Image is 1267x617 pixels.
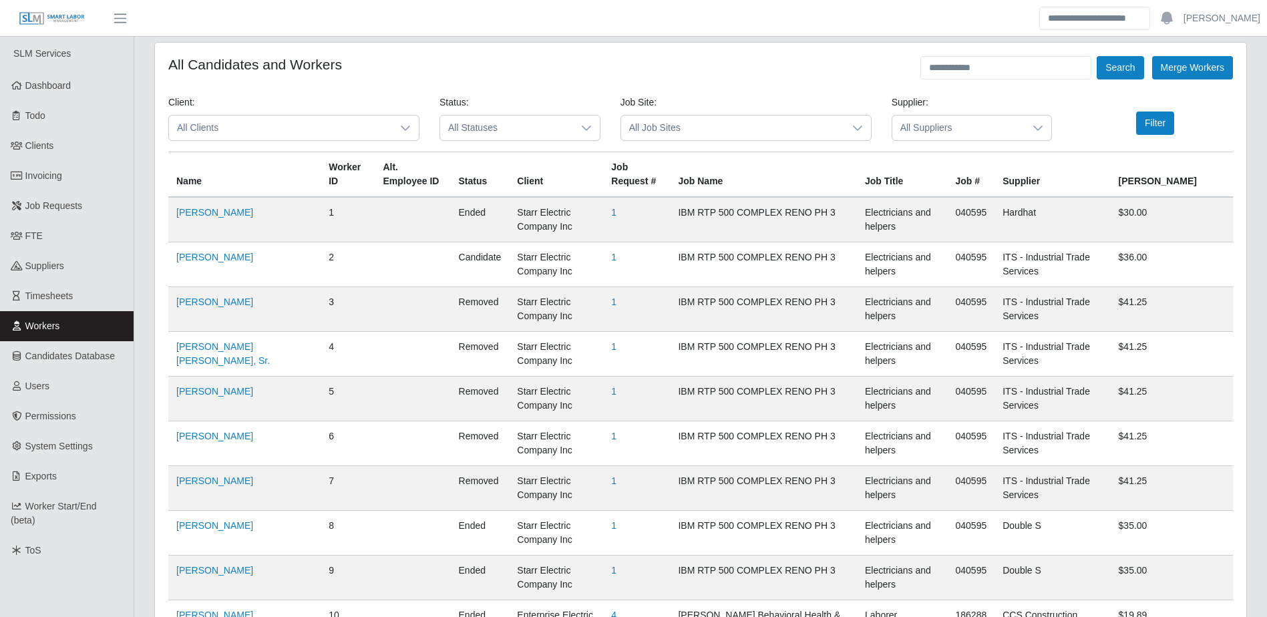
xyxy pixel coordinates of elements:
[611,475,616,486] a: 1
[168,152,321,198] th: Name
[176,565,253,576] a: [PERSON_NAME]
[994,242,1110,287] td: ITS - Industrial Trade Services
[451,287,510,332] td: removed
[603,152,670,198] th: Job Request #
[509,556,603,600] td: Starr Electric Company Inc
[1184,11,1260,25] a: [PERSON_NAME]
[670,242,857,287] td: IBM RTP 500 COMPLEX RENO PH 3
[321,197,375,242] td: 1
[621,116,844,140] span: All Job Sites
[948,287,995,332] td: 040595
[1111,242,1233,287] td: $36.00
[994,466,1110,511] td: ITS - Industrial Trade Services
[321,287,375,332] td: 3
[994,152,1110,198] th: Supplier
[25,170,62,181] span: Invoicing
[1111,377,1233,421] td: $41.25
[611,207,616,218] a: 1
[25,381,50,391] span: Users
[994,332,1110,377] td: ITS - Industrial Trade Services
[948,152,995,198] th: Job #
[11,501,97,526] span: Worker Start/End (beta)
[451,421,510,466] td: removed
[509,242,603,287] td: Starr Electric Company Inc
[25,441,93,451] span: System Settings
[509,466,603,511] td: Starr Electric Company Inc
[176,431,253,441] a: [PERSON_NAME]
[25,545,41,556] span: ToS
[1111,466,1233,511] td: $41.25
[439,95,469,110] label: Status:
[451,197,510,242] td: ended
[451,511,510,556] td: ended
[857,197,947,242] td: Electricians and helpers
[176,341,270,366] a: [PERSON_NAME] [PERSON_NAME], Sr.
[670,556,857,600] td: IBM RTP 500 COMPLEX RENO PH 3
[1111,421,1233,466] td: $41.25
[176,475,253,486] a: [PERSON_NAME]
[321,556,375,600] td: 9
[611,341,616,352] a: 1
[948,466,995,511] td: 040595
[857,556,947,600] td: Electricians and helpers
[509,511,603,556] td: Starr Electric Company Inc
[321,332,375,377] td: 4
[451,377,510,421] td: removed
[948,511,995,556] td: 040595
[321,511,375,556] td: 8
[321,466,375,511] td: 7
[509,377,603,421] td: Starr Electric Company Inc
[670,511,857,556] td: IBM RTP 500 COMPLEX RENO PH 3
[670,421,857,466] td: IBM RTP 500 COMPLEX RENO PH 3
[948,242,995,287] td: 040595
[892,95,928,110] label: Supplier:
[451,152,510,198] th: Status
[1111,152,1233,198] th: [PERSON_NAME]
[176,520,253,531] a: [PERSON_NAME]
[25,290,73,301] span: Timesheets
[857,332,947,377] td: Electricians and helpers
[509,152,603,198] th: Client
[611,386,616,397] a: 1
[1097,56,1143,79] button: Search
[176,296,253,307] a: [PERSON_NAME]
[857,242,947,287] td: Electricians and helpers
[176,207,253,218] a: [PERSON_NAME]
[1111,332,1233,377] td: $41.25
[168,95,195,110] label: Client:
[25,321,60,331] span: Workers
[670,377,857,421] td: IBM RTP 500 COMPLEX RENO PH 3
[670,287,857,332] td: IBM RTP 500 COMPLEX RENO PH 3
[857,377,947,421] td: Electricians and helpers
[670,197,857,242] td: IBM RTP 500 COMPLEX RENO PH 3
[611,565,616,576] a: 1
[994,511,1110,556] td: Double S
[509,287,603,332] td: Starr Electric Company Inc
[948,332,995,377] td: 040595
[620,95,657,110] label: Job Site:
[321,421,375,466] td: 6
[321,152,375,198] th: Worker ID
[994,556,1110,600] td: Double S
[611,520,616,531] a: 1
[994,197,1110,242] td: Hardhat
[25,230,43,241] span: FTE
[25,140,54,151] span: Clients
[13,48,71,59] span: SLM Services
[451,332,510,377] td: removed
[611,431,616,441] a: 1
[1039,7,1150,30] input: Search
[948,377,995,421] td: 040595
[670,152,857,198] th: Job Name
[375,152,450,198] th: Alt. Employee ID
[1152,56,1233,79] button: Merge Workers
[948,421,995,466] td: 040595
[857,466,947,511] td: Electricians and helpers
[451,466,510,511] td: removed
[168,56,342,73] h4: All Candidates and Workers
[892,116,1025,140] span: All Suppliers
[1111,556,1233,600] td: $35.00
[1111,197,1233,242] td: $30.00
[25,411,76,421] span: Permissions
[994,287,1110,332] td: ITS - Industrial Trade Services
